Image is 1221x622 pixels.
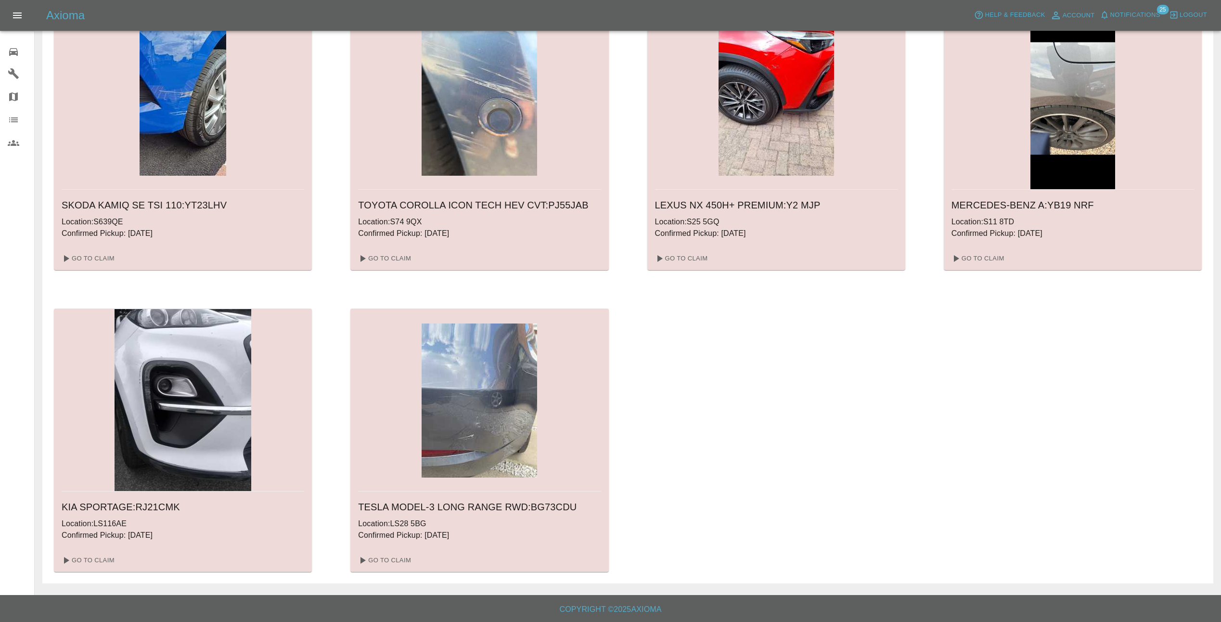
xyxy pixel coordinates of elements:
[951,228,1194,239] p: Confirmed Pickup: [DATE]
[651,251,710,266] a: Go To Claim
[1180,10,1207,21] span: Logout
[985,10,1045,21] span: Help & Feedback
[951,197,1194,213] h6: MERCEDES-BENZ A : YB19 NRF
[1157,5,1169,14] span: 25
[358,228,601,239] p: Confirmed Pickup: [DATE]
[354,251,413,266] a: Go To Claim
[62,216,304,228] p: Location: S639QE
[1063,10,1095,21] span: Account
[1110,10,1160,21] span: Notifications
[655,228,898,239] p: Confirmed Pickup: [DATE]
[62,530,304,541] p: Confirmed Pickup: [DATE]
[62,228,304,239] p: Confirmed Pickup: [DATE]
[46,8,85,23] h5: Axioma
[655,197,898,213] h6: LEXUS NX 450H+ PREMIUM : Y2 MJP
[8,603,1213,616] h6: Copyright © 2025 Axioma
[358,518,601,530] p: Location: LS28 5BG
[972,8,1047,23] button: Help & Feedback
[358,499,601,515] h6: TESLA MODEL-3 LONG RANGE RWD : BG73CDU
[951,216,1194,228] p: Location: S11 8TD
[62,197,304,213] h6: SKODA KAMIQ SE TSI 110 : YT23LHV
[62,499,304,515] h6: KIA SPORTAGE : RJ21CMK
[358,530,601,541] p: Confirmed Pickup: [DATE]
[6,4,29,27] button: Open drawer
[655,216,898,228] p: Location: S25 5GQ
[354,553,413,568] a: Go To Claim
[58,251,117,266] a: Go To Claim
[948,251,1007,266] a: Go To Claim
[1097,8,1163,23] button: Notifications
[58,553,117,568] a: Go To Claim
[1048,8,1097,23] a: Account
[358,197,601,213] h6: TOYOTA COROLLA ICON TECH HEV CVT : PJ55JAB
[1167,8,1209,23] button: Logout
[62,518,304,530] p: Location: LS116AE
[358,216,601,228] p: Location: S74 9QX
